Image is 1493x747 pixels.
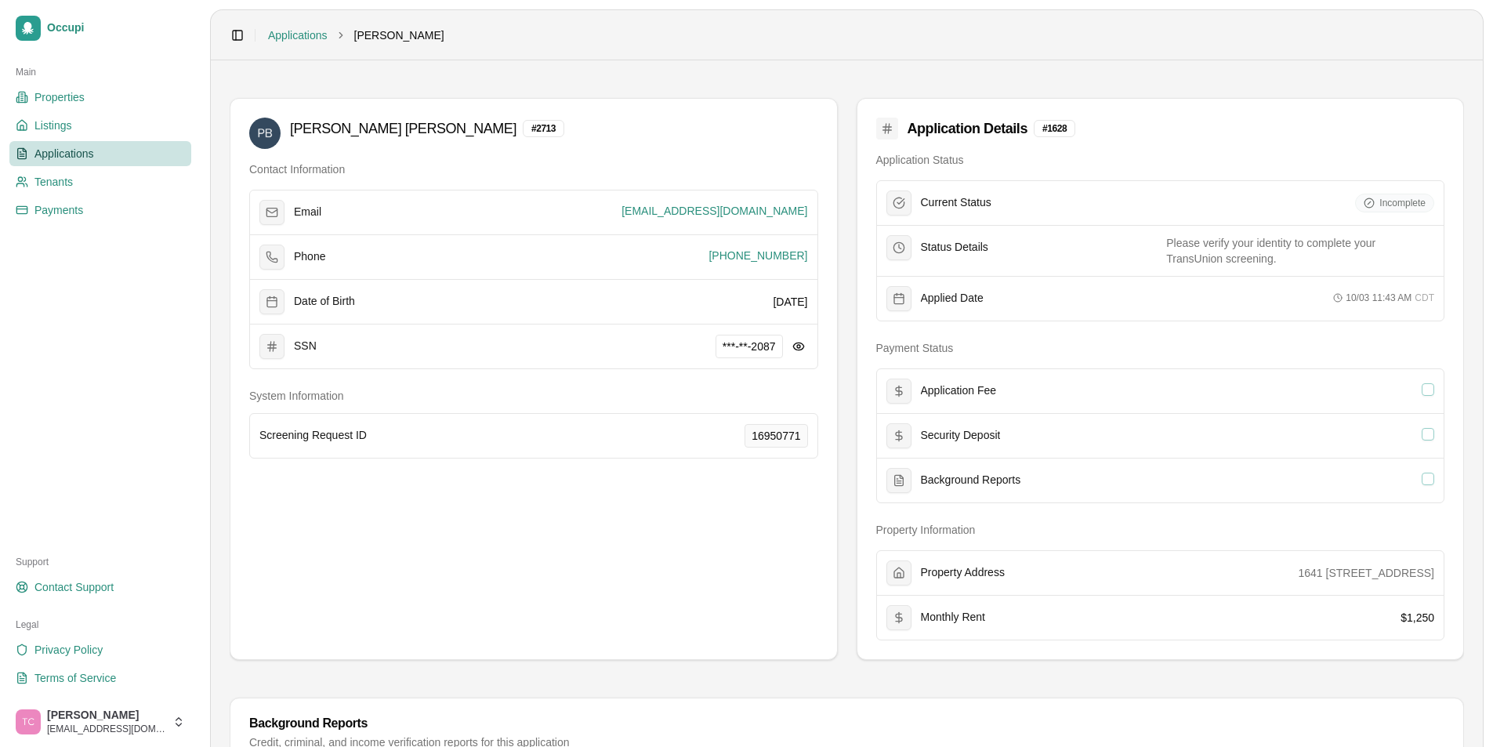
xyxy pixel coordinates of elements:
span: Screening Request ID [259,429,367,443]
a: Contact Support [9,575,191,600]
span: Contact Support [34,579,114,595]
span: Property Address [921,566,1005,580]
a: Terms of Service [9,665,191,691]
span: 16950771 [752,428,800,444]
div: # 2713 [523,120,564,137]
h4: Payment Status [876,340,1445,356]
span: [PHONE_NUMBER] [708,248,807,263]
span: Current Status [921,196,991,210]
p: Please verify your identity to complete your TransUnion screening. [1166,235,1434,267]
span: [PERSON_NAME] [354,27,444,43]
span: Email [294,205,321,219]
span: Occupi [47,21,185,35]
span: 10/03 11:43 AM [1346,292,1411,304]
span: Terms of Service [34,670,116,686]
div: Background Reports [249,717,1444,730]
span: Monthly Rent [921,611,985,625]
span: CDT [1415,292,1434,304]
h4: Property Information [876,522,1445,538]
a: Listings [9,113,191,138]
span: Listings [34,118,71,133]
a: Privacy Policy [9,637,191,662]
div: Main [9,60,191,85]
button: Trudy Childers[PERSON_NAME][EMAIL_ADDRESS][DOMAIN_NAME] [9,703,191,741]
span: [PERSON_NAME] [47,709,166,723]
span: Payments [34,202,83,218]
span: $ 1,250 [1401,611,1434,624]
h3: [PERSON_NAME] [PERSON_NAME] [290,118,516,140]
div: # 1628 [1034,120,1075,137]
a: Properties [9,85,191,110]
a: Applications [9,141,191,166]
span: Background Reports [921,473,1021,488]
span: [EMAIL_ADDRESS][DOMAIN_NAME] [621,203,807,219]
span: Privacy Policy [34,642,103,658]
a: Tenants [9,169,191,194]
a: Payments [9,198,191,223]
div: Legal [9,612,191,637]
a: Occupi [9,9,191,47]
h4: Application Status [876,152,1445,168]
span: Applied Date [921,292,984,306]
div: Support [9,549,191,575]
span: Applications [34,146,94,161]
span: Incomplete [1379,197,1426,209]
p: 1641 [STREET_ADDRESS] [1298,565,1434,581]
span: Tenants [34,174,73,190]
h4: System Information [249,388,818,404]
h4: Contact Information [249,161,818,177]
nav: breadcrumb [268,27,444,43]
span: [EMAIL_ADDRESS][DOMAIN_NAME] [47,723,166,735]
span: Properties [34,89,85,105]
span: Application Details [908,118,1027,140]
img: phyllis barber [249,118,281,149]
span: Security Deposit [921,429,1001,443]
span: SSN [294,339,317,354]
span: Status Details [921,241,988,255]
span: Application Fee [921,384,997,398]
a: Applications [268,27,328,43]
img: Trudy Childers [16,709,41,734]
span: Phone [294,250,325,264]
span: Date of Birth [294,295,355,309]
span: [DATE] [773,296,807,308]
